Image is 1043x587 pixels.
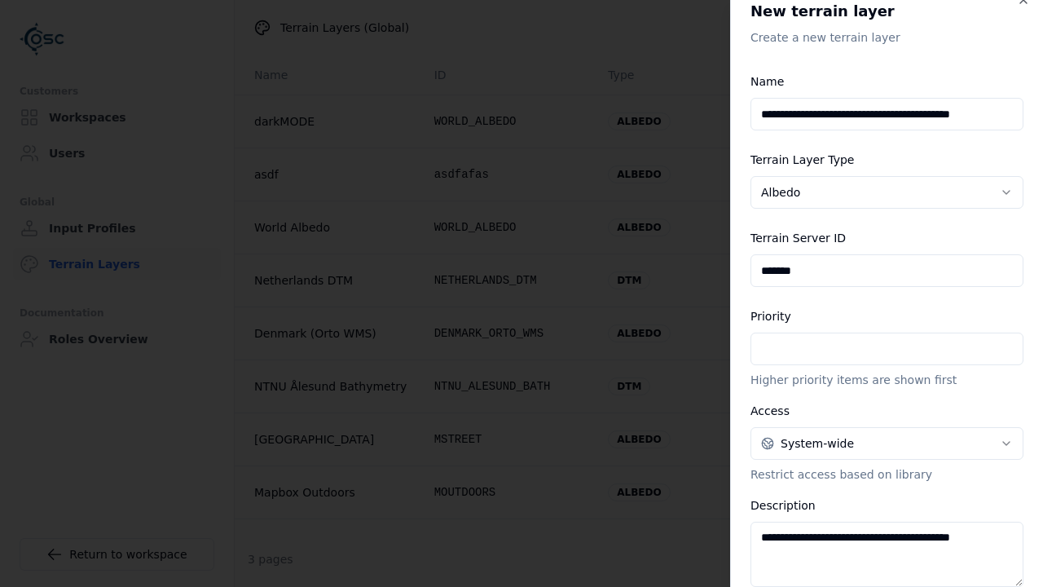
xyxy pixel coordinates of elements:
label: Terrain Server ID [750,232,846,245]
label: Terrain Layer Type [750,153,854,166]
p: Create a new terrain layer [750,29,1023,46]
p: Higher priority items are shown first [750,372,1023,388]
p: Restrict access based on library [750,466,1023,483]
label: Description [750,499,816,512]
label: Priority [750,310,791,323]
label: Access [750,404,790,417]
label: Name [750,75,784,88]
